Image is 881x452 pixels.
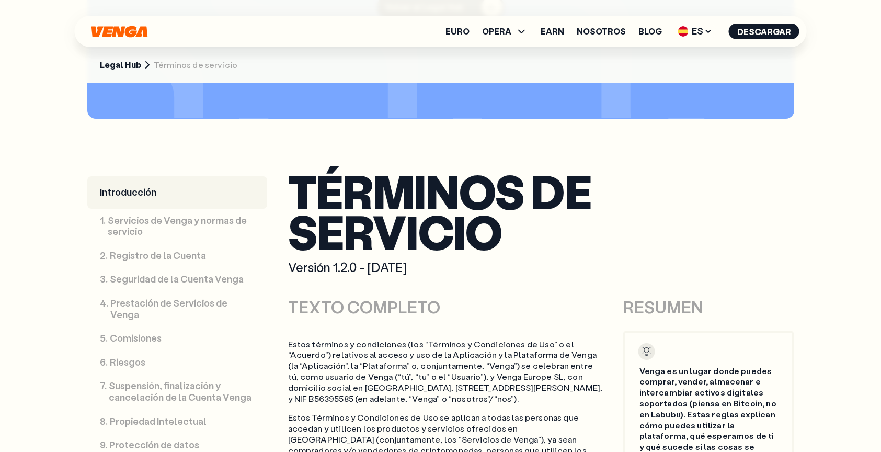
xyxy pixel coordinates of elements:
[288,296,623,318] div: TEXTO COMPLETO
[100,357,108,368] div: 6 .
[541,27,564,36] a: Earn
[577,27,626,36] a: Nosotros
[100,380,107,392] div: 7 .
[110,357,145,368] p: Riesgos
[678,26,689,37] img: flag-es
[87,374,267,409] a: 7.Suspensión, finalización y cancelación de la Cuenta Venga
[87,176,267,209] a: Introducción
[87,209,267,244] a: 1.Servicios de Venga y normas de servicio
[729,24,799,39] button: Descargar
[87,267,267,291] a: 3.Seguridad de la Cuenta Venga
[110,333,162,344] p: Comisiones
[154,60,237,71] span: Términos de servicio
[288,339,604,404] p: Estos términos y condiciones (los “Términos y Condiciones de Uso” o el “Acuerdo”) relativos al ac...
[110,298,255,320] p: Prestación de Servicios de Venga
[87,291,267,326] a: 4.Prestación de Servicios de Venga
[100,298,108,309] div: 4 .
[108,215,255,238] p: Servicios de Venga y normas de servicio
[674,23,716,40] span: ES
[100,215,106,227] div: 1 .
[100,187,156,198] p: Introducción
[110,274,244,285] p: Seguridad de la Cuenta Venga
[90,26,149,38] svg: Inicio
[110,416,207,427] p: Propiedad Intelectual
[87,244,267,268] a: 2.Registro de la Cuenta
[288,259,794,275] div: Versión 1.2.0 - [DATE]
[100,416,108,427] div: 8 .
[87,351,267,375] a: 6.Riesgos
[482,27,511,36] span: OPERA
[288,171,794,251] h1: Términos de servicio
[87,326,267,351] a: 5.Comisiones
[110,250,206,262] p: Registro de la Cuenta
[100,250,108,262] div: 2 .
[100,333,108,344] div: 5 .
[87,410,267,434] a: 8.Propiedad Intelectual
[638,27,662,36] a: Blog
[109,439,199,451] p: Protección de datos
[100,439,107,451] div: 9 .
[445,27,470,36] a: Euro
[100,60,141,71] a: Legal Hub
[623,296,794,318] div: RESUMEN
[100,274,108,285] div: 3 .
[109,380,255,403] p: Suspensión, finalización y cancelación de la Cuenta Venga
[482,25,528,38] span: OPERA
